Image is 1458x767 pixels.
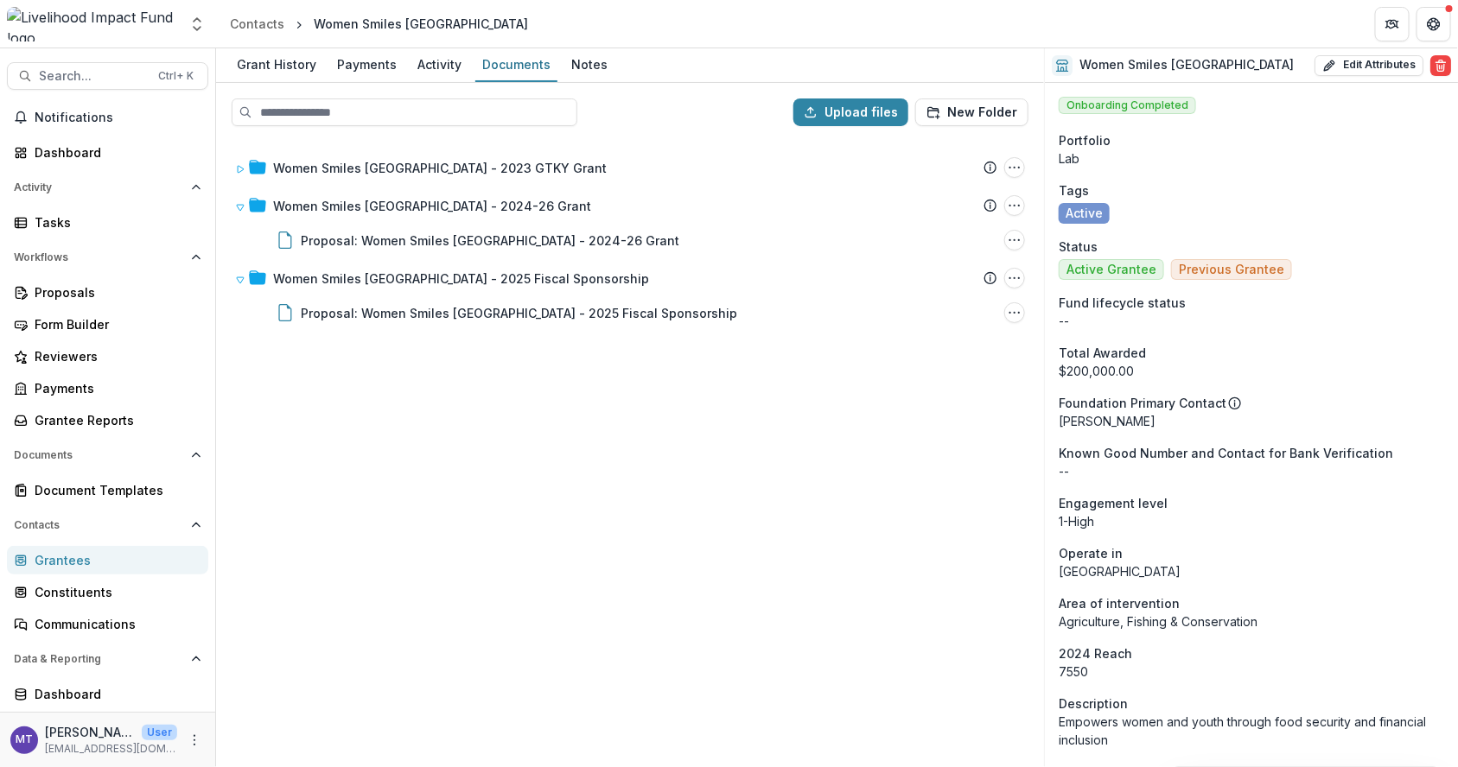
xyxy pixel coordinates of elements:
[1004,302,1025,323] button: Proposal: Women Smiles Uganda - 2025 Fiscal Sponsorship Options
[39,69,148,84] span: Search...
[301,231,679,250] div: Proposal: Women Smiles [GEOGRAPHIC_DATA] - 2024-26 Grant
[1417,7,1451,41] button: Get Help
[1059,562,1444,580] p: [GEOGRAPHIC_DATA]
[223,11,291,36] a: Contacts
[1059,181,1089,200] span: Tags
[1059,494,1168,512] span: Engagement level
[7,476,208,504] a: Document Templates
[411,48,468,82] a: Activity
[1066,206,1103,221] span: Active
[475,52,557,77] div: Documents
[16,734,33,745] div: Muthoni Thuo
[1315,55,1423,76] button: Edit Attributes
[915,98,1028,126] button: New Folder
[228,150,1032,185] div: Women Smiles [GEOGRAPHIC_DATA] - 2023 GTKY GrantWomen Smiles Uganda - 2023 GTKY Grant Options
[314,15,528,33] div: Women Smiles [GEOGRAPHIC_DATA]
[35,481,194,499] div: Document Templates
[1059,644,1132,662] span: 2024 Reach
[1059,131,1111,149] span: Portfolio
[564,52,614,77] div: Notes
[1059,294,1186,312] span: Fund lifecycle status
[7,511,208,539] button: Open Contacts
[7,244,208,271] button: Open Workflows
[330,48,404,82] a: Payments
[35,283,194,301] div: Proposals
[14,449,184,461] span: Documents
[1375,7,1410,41] button: Partners
[14,251,184,263] span: Workflows
[35,379,194,397] div: Payments
[228,223,1032,257] div: Proposal: Women Smiles [GEOGRAPHIC_DATA] - 2024-26 GrantProposal: Women Smiles Uganda - 2024-26 G...
[35,685,194,703] div: Dashboard
[1059,713,1444,749] p: Empowers women and youth through food security and financial inclusion
[7,374,208,403] a: Payments
[330,52,404,77] div: Payments
[14,181,184,193] span: Activity
[7,645,208,673] button: Open Data & Reporting
[1004,230,1025,250] button: Proposal: Women Smiles Uganda - 2024-26 Grant Options
[273,269,649,288] div: Women Smiles [GEOGRAPHIC_DATA] - 2025 Fiscal Sponsorship
[793,98,908,126] button: Upload files
[35,315,194,333] div: Form Builder
[1059,612,1444,631] p: Agriculture, Fishing & Conservation
[273,159,607,177] div: Women Smiles [GEOGRAPHIC_DATA] - 2023 GTKY Grant
[475,48,557,82] a: Documents
[1059,362,1444,380] div: $200,000.00
[1059,312,1444,330] p: --
[45,723,135,741] p: [PERSON_NAME]
[564,48,614,82] a: Notes
[7,578,208,606] a: Constituents
[7,62,208,90] button: Search...
[1059,662,1444,681] p: 7550
[7,546,208,574] a: Grantees
[1066,263,1156,277] span: Active Grantee
[228,261,1032,330] div: Women Smiles [GEOGRAPHIC_DATA] - 2025 Fiscal SponsorshipWomen Smiles Uganda - 2025 Fiscal Sponsor...
[7,406,208,434] a: Grantee Reports
[1059,344,1146,362] span: Total Awarded
[1059,444,1393,462] span: Known Good Number and Contact for Bank Verification
[14,653,184,665] span: Data & Reporting
[185,7,209,41] button: Open entity switcher
[1430,55,1451,76] button: Delete
[45,741,177,757] p: [EMAIL_ADDRESS][DOMAIN_NAME]
[35,583,194,601] div: Constituents
[223,11,535,36] nav: breadcrumb
[7,310,208,339] a: Form Builder
[228,295,1032,330] div: Proposal: Women Smiles [GEOGRAPHIC_DATA] - 2025 Fiscal SponsorshipProposal: Women Smiles Uganda -...
[35,143,194,162] div: Dashboard
[7,441,208,469] button: Open Documents
[7,104,208,131] button: Notifications
[1179,263,1284,277] span: Previous Grantee
[273,197,591,215] div: Women Smiles [GEOGRAPHIC_DATA] - 2024-26 Grant
[7,174,208,201] button: Open Activity
[7,138,208,167] a: Dashboard
[35,213,194,231] div: Tasks
[7,342,208,371] a: Reviewers
[184,730,205,751] button: More
[35,551,194,569] div: Grantees
[1059,594,1180,612] span: Area of intervention
[1059,394,1226,412] p: Foundation Primary Contact
[230,15,284,33] div: Contacts
[1059,238,1098,256] span: Status
[155,67,197,86] div: Ctrl + K
[1059,544,1123,562] span: Operate in
[230,48,323,82] a: Grant History
[35,111,201,125] span: Notifications
[1004,157,1025,178] button: Women Smiles Uganda - 2023 GTKY Grant Options
[228,188,1032,257] div: Women Smiles [GEOGRAPHIC_DATA] - 2024-26 GrantWomen Smiles Uganda - 2024-26 Grant OptionsProposal...
[1004,268,1025,288] button: Women Smiles Uganda - 2025 Fiscal Sponsorship Options
[7,610,208,638] a: Communications
[411,52,468,77] div: Activity
[142,725,177,740] p: User
[1004,195,1025,216] button: Women Smiles Uganda - 2024-26 Grant Options
[7,7,178,41] img: Livelihood Impact Fund logo
[228,188,1032,223] div: Women Smiles [GEOGRAPHIC_DATA] - 2024-26 GrantWomen Smiles Uganda - 2024-26 Grant Options
[301,304,737,322] div: Proposal: Women Smiles [GEOGRAPHIC_DATA] - 2025 Fiscal Sponsorship
[1059,512,1444,530] p: 1-High
[7,208,208,237] a: Tasks
[35,615,194,633] div: Communications
[1059,462,1444,480] p: --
